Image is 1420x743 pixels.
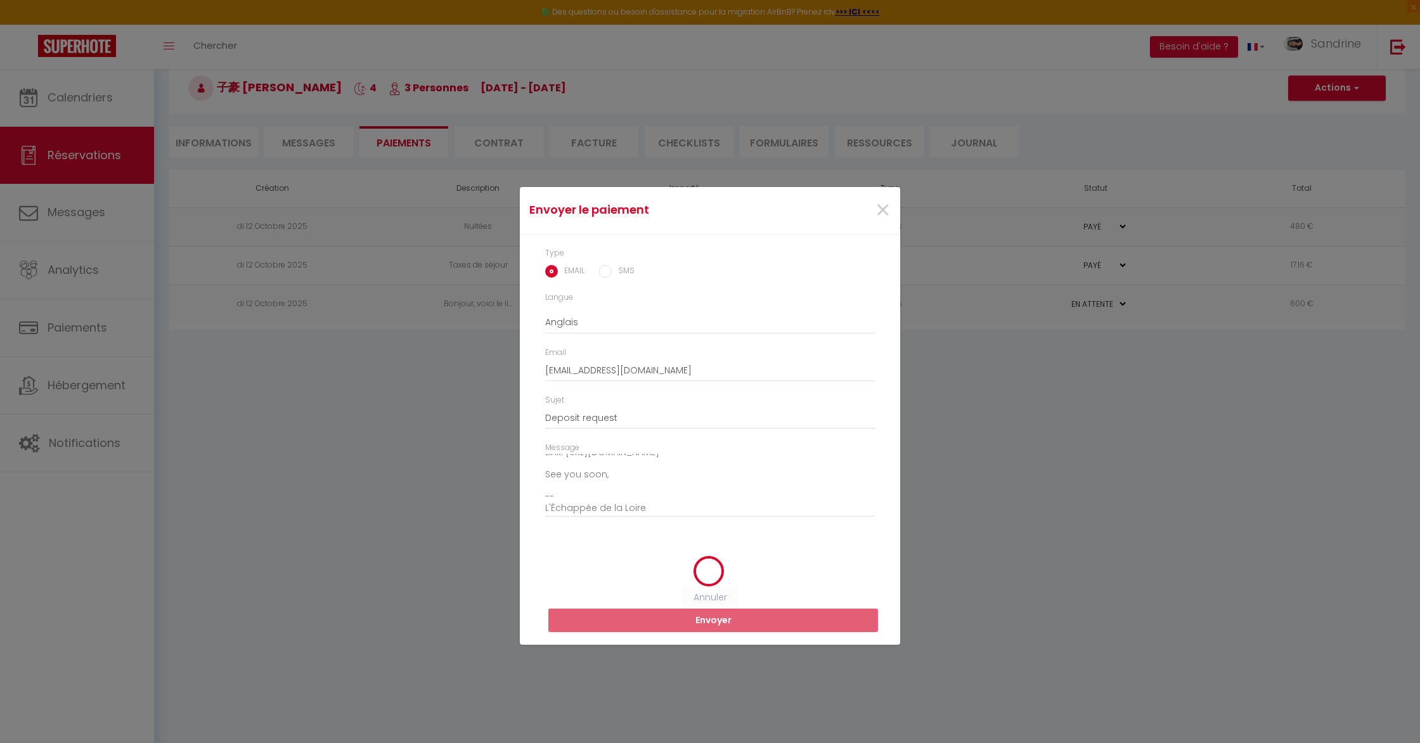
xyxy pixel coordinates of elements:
label: Type [545,247,564,259]
label: Sujet [545,394,564,406]
label: Langue [545,292,573,304]
button: Annuler [684,587,737,609]
label: EMAIL [558,265,584,279]
span: × [875,191,891,229]
button: Envoyer [548,609,878,633]
label: Message [545,442,579,454]
button: Close [875,197,891,224]
h4: Envoyer le paiement [529,201,765,219]
label: SMS [612,265,635,279]
label: Email [545,347,566,359]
